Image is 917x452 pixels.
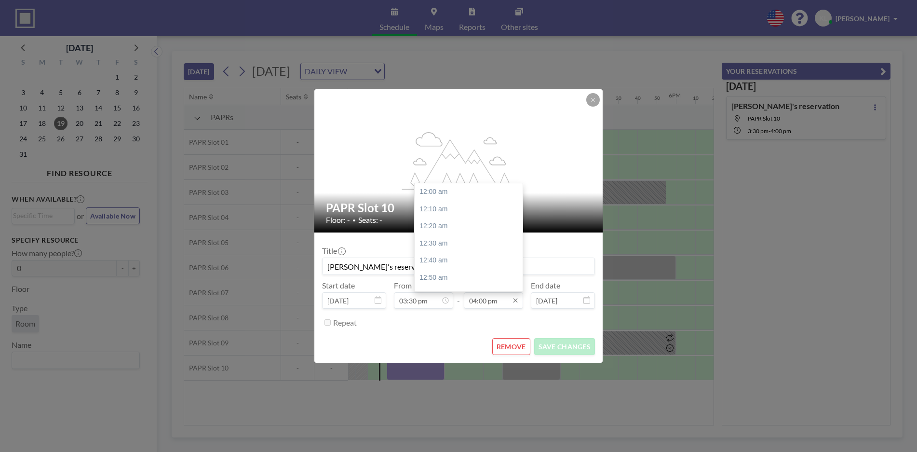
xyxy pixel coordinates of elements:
input: (No title) [323,258,594,274]
label: End date [531,281,560,290]
span: - [457,284,460,305]
button: REMOVE [492,338,530,355]
div: 12:40 am [415,252,527,269]
div: 12:10 am [415,201,527,218]
button: SAVE CHANGES [534,338,595,355]
label: From [394,281,412,290]
h2: PAPR Slot 10 [326,201,592,215]
label: Title [322,246,345,256]
div: 01:00 am [415,287,527,304]
div: 12:20 am [415,218,527,235]
div: 12:50 am [415,269,527,287]
label: Start date [322,281,355,290]
span: Seats: - [358,215,382,225]
span: Floor: - [326,215,350,225]
label: Repeat [333,318,357,328]
span: • [352,217,356,224]
div: 12:00 am [415,183,527,201]
div: 12:30 am [415,235,527,252]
